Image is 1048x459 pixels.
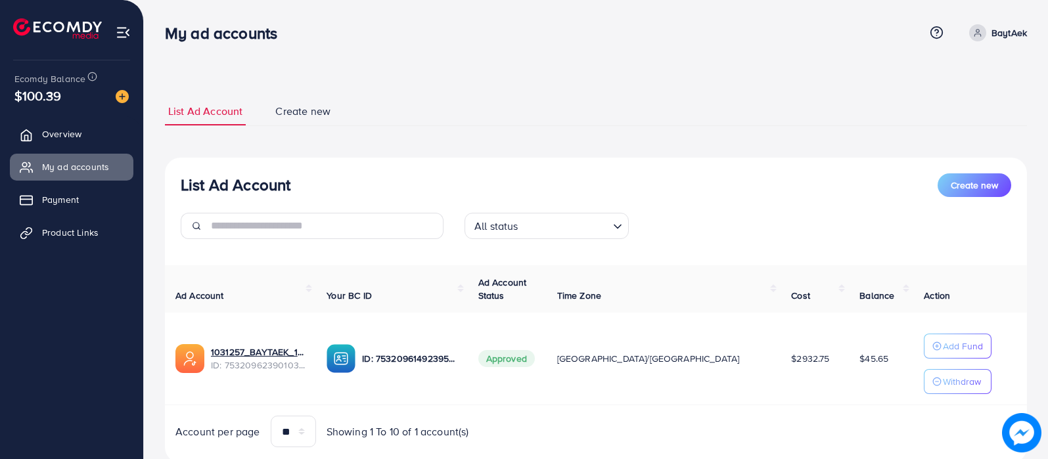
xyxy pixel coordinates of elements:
[924,334,991,359] button: Add Fund
[327,424,469,439] span: Showing 1 To 10 of 1 account(s)
[10,219,133,246] a: Product Links
[42,226,99,239] span: Product Links
[522,214,608,236] input: Search for option
[211,345,306,359] a: 1031257_BAYTAEK_1753702824295
[42,160,109,173] span: My ad accounts
[938,173,1011,197] button: Create new
[168,104,242,119] span: List Ad Account
[478,350,535,367] span: Approved
[13,18,102,39] img: logo
[465,213,629,239] div: Search for option
[1002,413,1041,452] img: image
[964,24,1027,41] a: BaytAek
[275,104,330,119] span: Create new
[14,86,61,105] span: $100.39
[10,121,133,147] a: Overview
[175,289,224,302] span: Ad Account
[42,127,81,141] span: Overview
[175,424,260,439] span: Account per page
[924,369,991,394] button: Withdraw
[859,352,888,365] span: $45.65
[14,72,85,85] span: Ecomdy Balance
[791,352,829,365] span: $2932.75
[557,352,740,365] span: [GEOGRAPHIC_DATA]/[GEOGRAPHIC_DATA]
[472,217,521,236] span: All status
[991,25,1027,41] p: BaytAek
[924,289,950,302] span: Action
[327,289,372,302] span: Your BC ID
[211,359,306,372] span: ID: 7532096239010316305
[478,276,527,302] span: Ad Account Status
[791,289,810,302] span: Cost
[951,179,998,192] span: Create new
[165,24,288,43] h3: My ad accounts
[10,186,133,213] a: Payment
[116,90,129,103] img: image
[211,345,306,372] div: <span class='underline'>1031257_BAYTAEK_1753702824295</span></br>7532096239010316305
[943,338,983,354] p: Add Fund
[943,374,981,389] p: Withdraw
[175,344,204,373] img: ic-ads-acc.e4c84228.svg
[557,289,601,302] span: Time Zone
[362,351,457,366] p: ID: 7532096149239529473
[116,25,131,40] img: menu
[42,193,79,206] span: Payment
[10,154,133,180] a: My ad accounts
[181,175,290,194] h3: List Ad Account
[859,289,894,302] span: Balance
[327,344,355,373] img: ic-ba-acc.ded83a64.svg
